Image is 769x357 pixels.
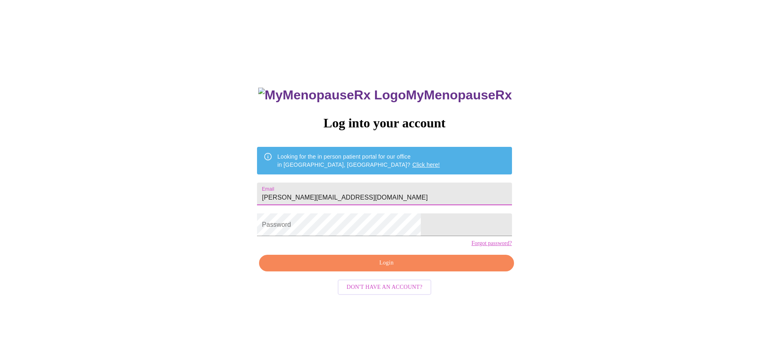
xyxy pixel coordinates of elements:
[336,283,433,290] a: Don't have an account?
[347,282,422,292] span: Don't have an account?
[258,88,406,103] img: MyMenopauseRx Logo
[277,149,440,172] div: Looking for the in person patient portal for our office in [GEOGRAPHIC_DATA], [GEOGRAPHIC_DATA]?
[268,258,504,268] span: Login
[258,88,512,103] h3: MyMenopauseRx
[412,161,440,168] a: Click here!
[338,280,431,295] button: Don't have an account?
[471,240,512,247] a: Forgot password?
[257,116,512,131] h3: Log into your account
[259,255,514,271] button: Login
